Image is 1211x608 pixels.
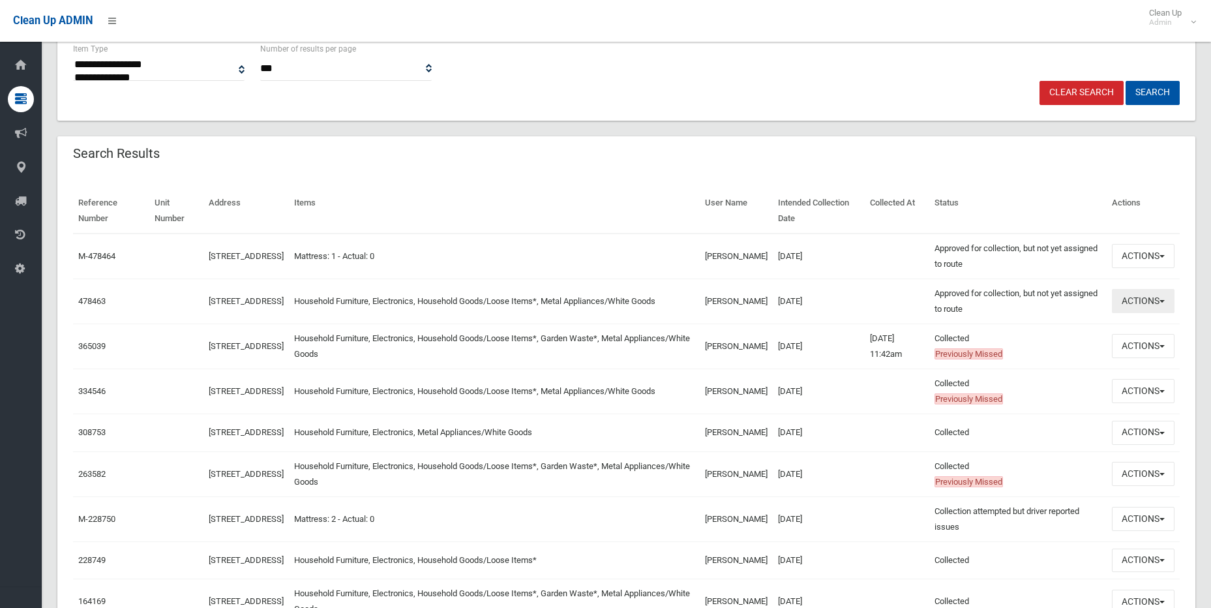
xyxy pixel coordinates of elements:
a: M-478464 [78,251,115,261]
td: Household Furniture, Electronics, Household Goods/Loose Items* [289,541,700,579]
td: [DATE] [773,279,864,324]
td: [DATE] [773,324,864,369]
td: Household Furniture, Electronics, Household Goods/Loose Items*, Garden Waste*, Metal Appliances/W... [289,451,700,496]
a: 334546 [78,386,106,396]
td: Mattress: 2 - Actual: 0 [289,496,700,541]
button: Actions [1112,289,1174,313]
td: Approved for collection, but not yet assigned to route [929,279,1107,324]
header: Search Results [57,141,175,166]
a: [STREET_ADDRESS] [209,341,284,351]
td: [PERSON_NAME] [700,324,773,369]
a: [STREET_ADDRESS] [209,514,284,524]
td: [DATE] [773,234,864,279]
th: Actions [1107,189,1180,234]
td: [DATE] [773,414,864,451]
a: 308753 [78,427,106,437]
a: [STREET_ADDRESS] [209,251,284,261]
td: Collected [929,414,1107,451]
th: Reference Number [73,189,149,234]
td: Collected [929,369,1107,414]
td: [DATE] [773,541,864,579]
td: [DATE] 11:42am [865,324,929,369]
span: Previously Missed [934,348,1003,359]
button: Actions [1112,507,1174,531]
a: [STREET_ADDRESS] [209,469,284,479]
td: Collected [929,451,1107,496]
a: [STREET_ADDRESS] [209,596,284,606]
a: [STREET_ADDRESS] [209,386,284,396]
a: M-228750 [78,514,115,524]
button: Actions [1112,379,1174,403]
a: 263582 [78,469,106,479]
td: Household Furniture, Electronics, Household Goods/Loose Items*, Metal Appliances/White Goods [289,279,700,324]
td: Household Furniture, Electronics, Household Goods/Loose Items*, Metal Appliances/White Goods [289,369,700,414]
button: Actions [1112,334,1174,358]
a: Clear Search [1039,81,1124,105]
td: Approved for collection, but not yet assigned to route [929,234,1107,279]
a: 228749 [78,555,106,565]
td: [DATE] [773,369,864,414]
button: Actions [1112,549,1174,573]
span: Previously Missed [934,476,1003,487]
a: 478463 [78,296,106,306]
td: Household Furniture, Electronics, Household Goods/Loose Items*, Garden Waste*, Metal Appliances/W... [289,324,700,369]
th: Items [289,189,700,234]
th: Unit Number [149,189,204,234]
td: [PERSON_NAME] [700,496,773,541]
td: [PERSON_NAME] [700,279,773,324]
span: Clean Up ADMIN [13,14,93,27]
span: Clean Up [1143,8,1195,27]
button: Actions [1112,421,1174,445]
th: Address [203,189,289,234]
th: Collected At [865,189,929,234]
td: Household Furniture, Electronics, Metal Appliances/White Goods [289,414,700,451]
td: [DATE] [773,451,864,496]
th: User Name [700,189,773,234]
td: [PERSON_NAME] [700,369,773,414]
button: Actions [1112,462,1174,486]
a: 164169 [78,596,106,606]
td: [PERSON_NAME] [700,541,773,579]
td: Collected [929,541,1107,579]
td: [DATE] [773,496,864,541]
span: Previously Missed [934,393,1003,404]
small: Admin [1149,18,1182,27]
a: 365039 [78,341,106,351]
a: [STREET_ADDRESS] [209,427,284,437]
td: [PERSON_NAME] [700,451,773,496]
th: Intended Collection Date [773,189,864,234]
button: Actions [1112,244,1174,268]
td: Mattress: 1 - Actual: 0 [289,234,700,279]
td: [PERSON_NAME] [700,414,773,451]
td: Collected [929,324,1107,369]
label: Number of results per page [260,42,356,56]
th: Status [929,189,1107,234]
label: Item Type [73,42,108,56]
a: [STREET_ADDRESS] [209,555,284,565]
button: Search [1126,81,1180,105]
td: Collection attempted but driver reported issues [929,496,1107,541]
td: [PERSON_NAME] [700,234,773,279]
a: [STREET_ADDRESS] [209,296,284,306]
